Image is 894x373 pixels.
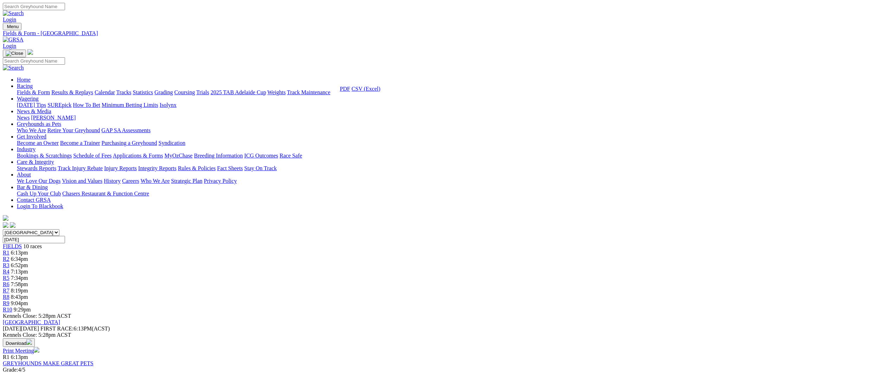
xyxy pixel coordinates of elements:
[11,288,28,294] span: 8:19pm
[3,332,891,338] div: Kennels Close: 5:28pm ACST
[141,178,170,184] a: Who We Are
[17,178,60,184] a: We Love Our Dogs
[6,51,23,56] img: Close
[17,191,891,197] div: Bar & Dining
[11,300,28,306] span: 9:04pm
[104,165,137,171] a: Injury Reports
[47,102,71,108] a: SUREpick
[3,243,22,249] a: FIELDS
[17,172,31,178] a: About
[3,269,9,275] a: R4
[3,288,9,294] a: R7
[17,89,50,95] a: Fields & Form
[27,49,33,55] img: logo-grsa-white.png
[3,275,9,281] a: R5
[62,191,149,197] a: Chasers Restaurant & Function Centre
[3,326,39,332] span: [DATE]
[3,30,891,37] div: Fields & Form - [GEOGRAPHIC_DATA]
[17,140,891,146] div: Get Involved
[210,89,266,95] a: 2025 TAB Adelaide Cup
[62,178,102,184] a: Vision and Values
[3,236,65,243] input: Select date
[17,77,31,83] a: Home
[3,50,26,57] button: Toggle navigation
[102,140,157,146] a: Purchasing a Greyhound
[17,191,61,197] a: Cash Up Your Club
[23,243,42,249] span: 10 races
[11,269,28,275] span: 7:13pm
[17,108,51,114] a: News & Media
[3,360,93,366] a: GREYHOUNDS MAKE GREAT PETS
[102,102,158,108] a: Minimum Betting Limits
[3,281,9,287] a: R6
[3,294,9,300] a: R8
[3,250,9,256] a: R1
[113,153,163,159] a: Applications & Forms
[17,102,891,108] div: Wagering
[171,178,202,184] a: Strategic Plan
[34,347,39,353] img: printer.svg
[102,127,151,133] a: GAP SA Assessments
[3,367,891,373] div: 4/5
[3,222,8,228] img: facebook.svg
[73,102,101,108] a: How To Bet
[3,300,9,306] a: R9
[17,184,48,190] a: Bar & Dining
[3,215,8,221] img: logo-grsa-white.png
[3,354,9,360] span: R1
[104,178,121,184] a: History
[164,153,193,159] a: MyOzChase
[3,10,24,17] img: Search
[11,250,28,256] span: 6:13pm
[194,153,243,159] a: Breeding Information
[17,165,891,172] div: Care & Integrity
[11,281,28,287] span: 7:58pm
[3,313,71,319] span: Kennels Close: 5:28pm ACST
[244,165,277,171] a: Stay On Track
[3,23,21,30] button: Toggle navigation
[26,339,32,345] img: download.svg
[158,140,185,146] a: Syndication
[17,153,72,159] a: Bookings & Scratchings
[155,89,173,95] a: Grading
[31,115,76,121] a: [PERSON_NAME]
[196,89,209,95] a: Trials
[11,262,28,268] span: 6:52pm
[17,102,46,108] a: [DATE] Tips
[3,326,21,332] span: [DATE]
[17,197,51,203] a: Contact GRSA
[58,165,103,171] a: Track Injury Rebate
[17,165,56,171] a: Stewards Reports
[138,165,176,171] a: Integrity Reports
[10,222,15,228] img: twitter.svg
[351,86,380,92] a: CSV (Excel)
[3,17,16,22] a: Login
[3,367,18,373] span: Grade:
[17,178,891,184] div: About
[244,153,278,159] a: ICG Outcomes
[3,307,12,313] span: R10
[40,326,73,332] span: FIRST RACE:
[174,89,195,95] a: Coursing
[3,262,9,268] span: R3
[3,338,35,347] button: Download
[40,326,110,332] span: 6:13PM(ACST)
[17,153,891,159] div: Industry
[17,140,59,146] a: Become an Owner
[340,86,350,92] a: PDF
[17,127,46,133] a: Who We Are
[17,203,63,209] a: Login To Blackbook
[73,153,111,159] a: Schedule of Fees
[3,256,9,262] a: R2
[116,89,131,95] a: Tracks
[17,96,39,102] a: Wagering
[51,89,93,95] a: Results & Replays
[287,89,330,95] a: Track Maintenance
